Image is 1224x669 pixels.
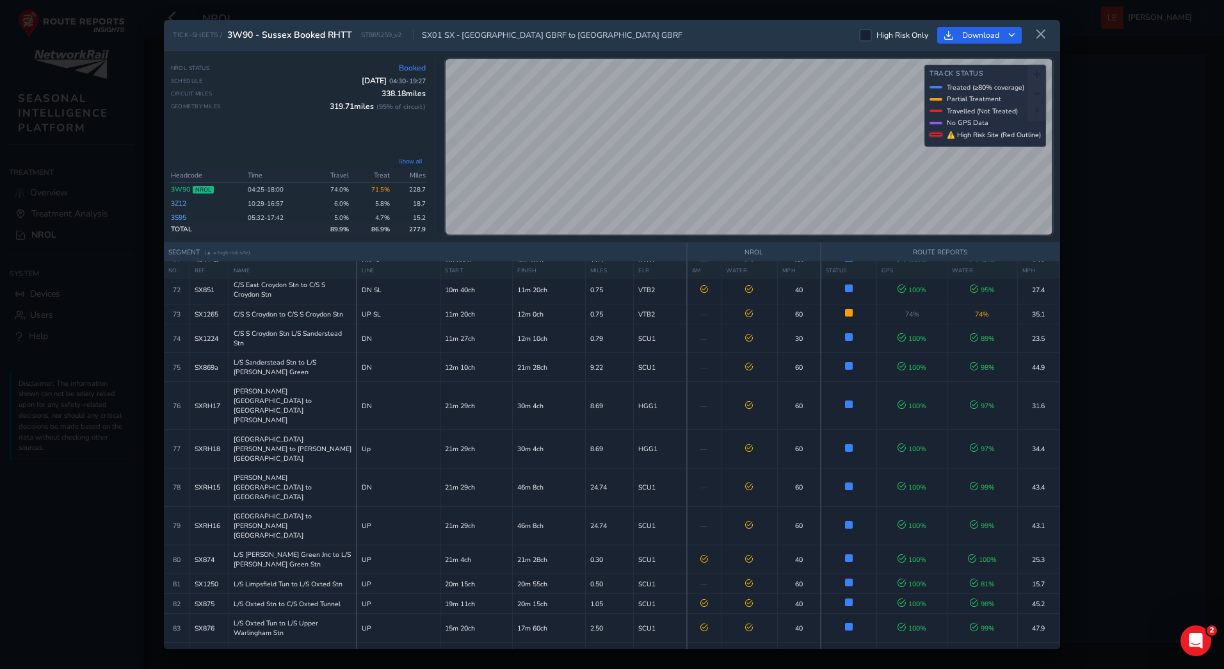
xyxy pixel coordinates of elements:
td: 15.2 [394,211,426,225]
td: 60 [777,574,820,594]
td: SXRH16 [189,507,229,545]
th: Miles [394,169,426,183]
td: SX869a [189,353,229,382]
span: 100 % [898,624,926,633]
span: 100 % [898,334,926,343]
span: Geometry Miles [171,103,221,110]
span: 99 % [970,521,995,531]
span: L/S [PERSON_NAME] Green Jnc to L/S [PERSON_NAME] Green Stn [234,550,352,569]
span: (▲ = high risk site) [204,249,250,256]
td: SX851 [189,276,229,304]
td: 21m 28ch [513,353,585,382]
th: ROUTE REPORTS [821,243,1060,262]
td: 71.5% [353,183,394,197]
td: 5.0 % [312,211,353,225]
span: L/S Oxted Tun to L/S Upper Warlingham Stn [234,618,352,638]
th: Time [244,169,312,183]
td: TOTAL [171,222,244,236]
td: SCU1 [634,353,687,382]
span: ⚠ High Risk Site (Red Outline) [947,130,1041,140]
td: 277.9 [394,222,426,236]
span: 100 % [898,599,926,609]
td: 15.7 [1017,574,1059,594]
span: — [700,579,707,589]
td: UP [357,507,440,545]
th: LINE [357,262,440,279]
td: 0.79 [585,324,633,353]
td: 21m 29ch [440,468,513,507]
td: 40 [777,545,820,574]
td: SX875 [189,594,229,614]
span: 100 % [898,401,926,411]
span: 98 % [970,363,995,372]
th: SEGMENT [164,243,687,262]
td: 47.9 [1017,614,1059,643]
td: 11m 27ch [440,324,513,353]
span: Travelled (Not Treated) [947,106,1018,116]
span: 74 % [905,310,919,319]
span: NROL [193,186,214,194]
span: 100 % [898,363,926,372]
td: 10m 40ch [440,276,513,304]
td: SX1250 [189,574,229,594]
td: 24.74 [585,468,633,507]
td: 17m 60ch [513,614,585,643]
td: 43.4 [1017,468,1059,507]
span: 100 % [898,483,926,492]
span: 81 [173,579,181,589]
span: 75 [173,363,181,372]
td: 30m 4ch [513,382,585,430]
td: 9.22 [585,353,633,382]
td: 0.75 [585,276,633,304]
span: 04:30 - 19:27 [389,76,426,86]
td: SCU1 [634,594,687,614]
span: 77 [173,444,181,454]
span: 98 % [970,599,995,609]
td: 12m 10ch [513,324,585,353]
span: 100 % [898,285,926,295]
span: 97 % [970,444,995,454]
span: 100 % [898,521,926,531]
td: 35.1 [1017,304,1059,324]
td: SXRH17 [189,382,229,430]
a: 3W90 [171,185,190,194]
td: SX876 [189,614,229,643]
td: SX874 [189,545,229,574]
th: MILES [585,262,633,279]
td: 0.75 [585,304,633,324]
td: 44.9 [1017,353,1059,382]
td: 30m 4ch [513,430,585,468]
span: No GPS Data [947,118,988,128]
span: — [700,444,707,454]
td: 89.9 % [312,222,353,236]
td: 20m 15ch [440,574,513,594]
td: 40 [777,276,820,304]
td: UP SL [357,304,440,324]
a: 3Z12 [171,199,186,208]
td: 11m 20ch [513,276,585,304]
td: 25.3 [1017,545,1059,574]
span: L/S Sanderstead Stn to L/S [PERSON_NAME] Green [234,358,352,377]
td: DN [357,324,440,353]
span: 76 [173,401,181,411]
td: 31.6 [1017,382,1059,430]
span: [PERSON_NAME][GEOGRAPHIC_DATA] to [GEOGRAPHIC_DATA][PERSON_NAME] [234,386,352,425]
td: SCU1 [634,324,687,353]
th: NO. [164,262,189,279]
th: NROL [687,243,821,262]
td: 20m 15ch [513,594,585,614]
span: Schedule [171,77,203,85]
td: 34.4 [1017,430,1059,468]
span: 338.18 miles [382,88,426,99]
td: 20m 55ch [513,574,585,594]
td: SCU1 [634,468,687,507]
td: 21m 29ch [440,382,513,430]
span: 97 % [970,401,995,411]
span: 79 [173,521,181,531]
span: 2 [1207,625,1217,636]
td: 21m 4ch [440,545,513,574]
span: 83 [173,624,181,633]
td: UP [357,594,440,614]
th: WATER [721,262,777,279]
span: 73 [173,310,181,319]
